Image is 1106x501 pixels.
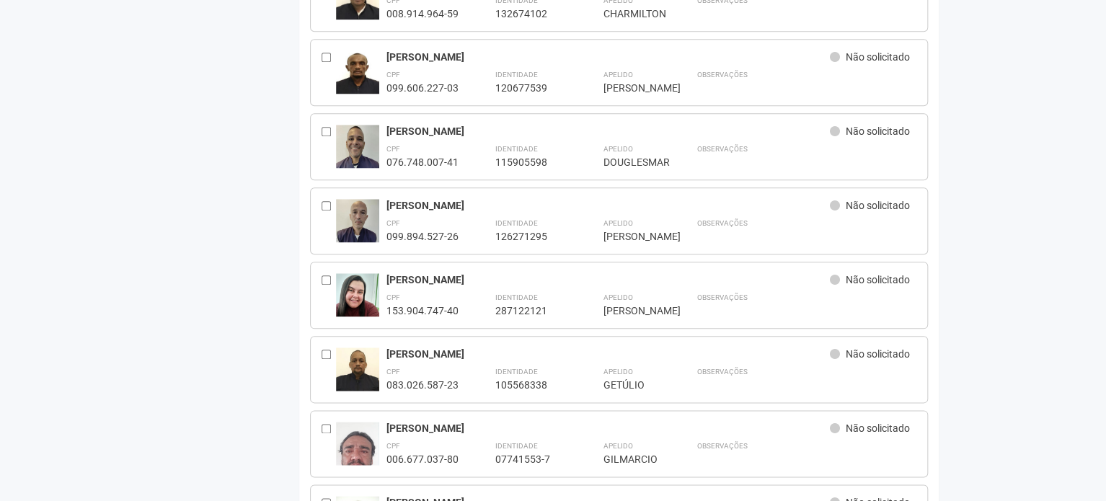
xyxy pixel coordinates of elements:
[696,71,747,79] strong: Observações
[603,230,660,243] div: [PERSON_NAME]
[846,125,910,137] span: Não solicitado
[696,442,747,450] strong: Observações
[696,368,747,376] strong: Observações
[336,199,379,245] img: user.jpg
[603,378,660,391] div: GETÚLIO
[386,304,459,317] div: 153.904.747-40
[386,50,830,63] div: [PERSON_NAME]
[846,348,910,360] span: Não solicitado
[603,219,632,227] strong: Apelido
[386,219,400,227] strong: CPF
[603,81,660,94] div: [PERSON_NAME]
[603,145,632,153] strong: Apelido
[386,368,400,376] strong: CPF
[386,347,830,360] div: [PERSON_NAME]
[386,273,830,286] div: [PERSON_NAME]
[336,422,379,497] img: user.jpg
[603,293,632,301] strong: Apelido
[386,453,459,466] div: 006.677.037-80
[386,230,459,243] div: 099.894.527-26
[603,156,660,169] div: DOUGLESMAR
[386,145,400,153] strong: CPF
[696,145,747,153] strong: Observações
[386,199,830,212] div: [PERSON_NAME]
[846,274,910,285] span: Não solicitado
[696,219,747,227] strong: Observações
[495,7,567,20] div: 132674102
[603,304,660,317] div: [PERSON_NAME]
[603,442,632,450] strong: Apelido
[603,368,632,376] strong: Apelido
[495,368,537,376] strong: Identidade
[495,378,567,391] div: 105568338
[846,200,910,211] span: Não solicitado
[603,7,660,20] div: CHARMILTON
[846,422,910,434] span: Não solicitado
[495,442,537,450] strong: Identidade
[495,453,567,466] div: 07741553-7
[603,71,632,79] strong: Apelido
[336,50,379,99] img: user.jpg
[495,71,537,79] strong: Identidade
[495,156,567,169] div: 115905598
[386,156,459,169] div: 076.748.007-41
[386,378,459,391] div: 083.026.587-23
[386,442,400,450] strong: CPF
[495,230,567,243] div: 126271295
[386,71,400,79] strong: CPF
[386,125,830,138] div: [PERSON_NAME]
[336,125,379,173] img: user.jpg
[495,81,567,94] div: 120677539
[495,304,567,317] div: 287122121
[846,51,910,63] span: Não solicitado
[696,293,747,301] strong: Observações
[386,7,459,20] div: 008.914.964-59
[336,347,379,394] img: user.jpg
[386,422,830,435] div: [PERSON_NAME]
[495,293,537,301] strong: Identidade
[495,219,537,227] strong: Identidade
[336,273,379,331] img: user.jpg
[386,81,459,94] div: 099.606.227-03
[386,293,400,301] strong: CPF
[603,453,660,466] div: GILMARCIO
[495,145,537,153] strong: Identidade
